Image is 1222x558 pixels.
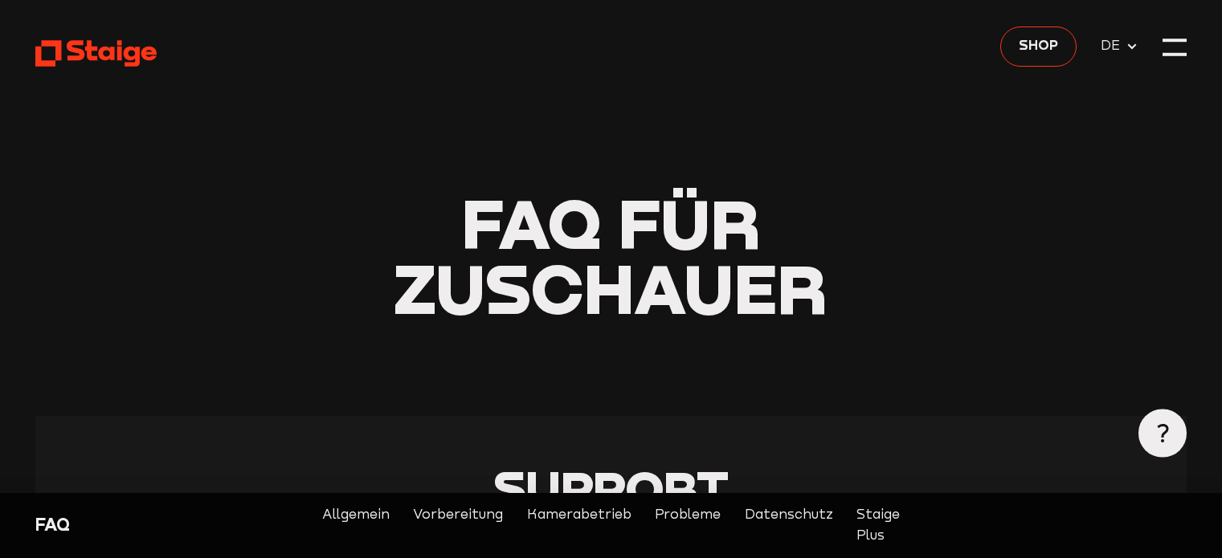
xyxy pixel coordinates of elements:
[1019,35,1058,56] span: Shop
[655,504,721,546] a: Probleme
[1000,26,1077,67] a: Shop
[461,181,602,264] span: FAQ
[1101,35,1126,56] span: DE
[35,513,309,537] div: FAQ
[494,458,729,516] span: Support
[322,504,390,546] a: Allgemein
[856,504,900,546] a: Staige Plus
[413,504,503,546] a: Vorbereitung
[745,504,833,546] a: Datenschutz
[394,181,828,329] span: für Zuschauer
[527,504,631,546] a: Kamerabetrieb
